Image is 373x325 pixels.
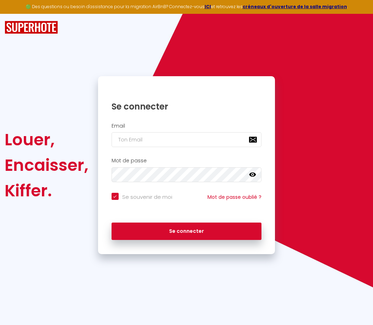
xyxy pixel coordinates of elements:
div: Louer, [5,127,88,152]
img: SuperHote logo [5,21,58,34]
h1: Se connecter [112,101,262,112]
div: Encaisser, [5,152,88,178]
h2: Mot de passe [112,158,262,164]
a: Mot de passe oublié ? [207,194,261,201]
a: créneaux d'ouverture de la salle migration [243,4,347,10]
div: Kiffer. [5,178,88,203]
button: Se connecter [112,223,262,240]
a: ICI [205,4,211,10]
input: Ton Email [112,132,262,147]
h2: Email [112,123,262,129]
